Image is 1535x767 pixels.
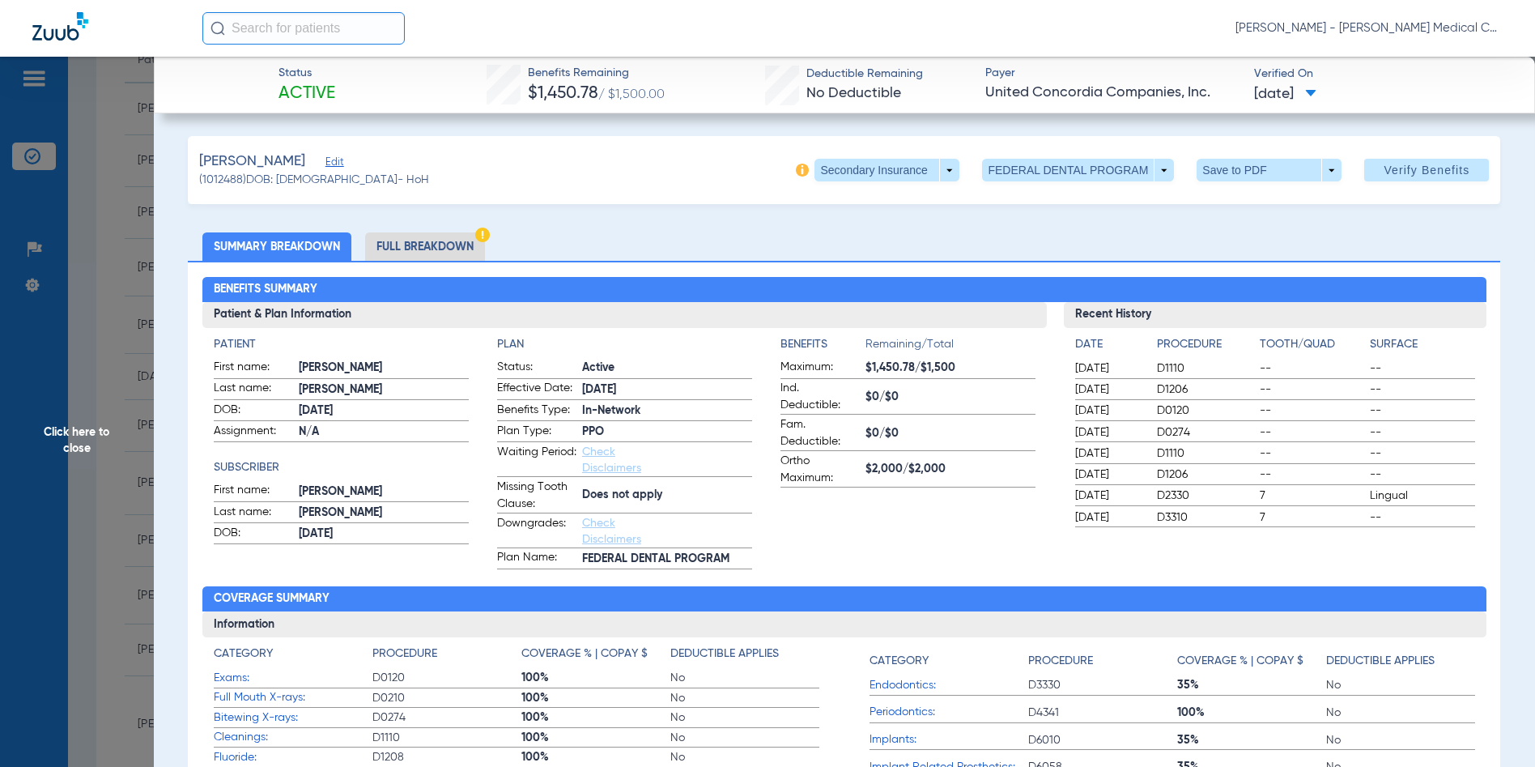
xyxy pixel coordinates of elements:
[214,646,273,663] h4: Category
[1370,360,1475,377] span: --
[279,83,335,105] span: Active
[582,551,752,568] span: FEDERAL DENTAL PROGRAM
[985,83,1239,103] span: United Concordia Companies, Inc.
[780,336,865,359] app-breakdown-title: Benefits
[1075,467,1143,483] span: [DATE]
[1454,689,1535,767] iframe: Chat Widget
[214,525,293,544] span: DOB:
[1177,732,1326,748] span: 35%
[1254,66,1508,83] span: Verified On
[780,380,860,414] span: Ind. Deductible:
[1370,336,1475,353] h4: Surface
[598,88,665,101] span: / $1,500.00
[1075,509,1143,526] span: [DATE]
[202,12,405,45] input: Search for patients
[1260,445,1365,462] span: --
[1177,677,1326,693] span: 35%
[202,277,1486,303] h2: Benefits Summary
[214,749,372,766] span: Fluoride:
[1326,653,1435,670] h4: Deductible Applies
[1260,336,1365,359] app-breakdown-title: Tooth/Quad
[1370,381,1475,398] span: --
[1028,732,1177,748] span: D6010
[497,444,576,476] span: Waiting Period:
[1075,445,1143,462] span: [DATE]
[372,709,521,726] span: D0274
[497,336,752,353] h4: Plan
[497,479,576,513] span: Missing Tooth Clause:
[1075,403,1143,419] span: [DATE]
[214,689,372,706] span: Full Mouth X-rays:
[1177,705,1326,721] span: 100%
[1177,653,1303,670] h4: Coverage % | Copay $
[1260,509,1365,526] span: 7
[299,381,469,398] span: [PERSON_NAME]
[1370,403,1475,419] span: --
[521,670,670,686] span: 100%
[1157,488,1254,504] span: D2330
[870,653,929,670] h4: Category
[806,66,923,83] span: Deductible Remaining
[497,380,576,399] span: Effective Date:
[1197,159,1342,181] button: Save to PDF
[214,709,372,727] span: Bitewing X-rays:
[670,646,779,663] h4: Deductible Applies
[1157,403,1254,419] span: D0120
[521,730,670,746] span: 100%
[1157,467,1254,483] span: D1206
[582,360,752,377] span: Active
[870,646,1028,675] app-breakdown-title: Category
[497,359,576,378] span: Status:
[372,646,521,668] app-breakdown-title: Procedure
[202,586,1486,612] h2: Coverage Summary
[521,709,670,726] span: 100%
[865,336,1035,359] span: Remaining/Total
[372,730,521,746] span: D1110
[521,646,670,668] app-breakdown-title: Coverage % | Copay $
[1064,302,1486,328] h3: Recent History
[372,646,437,663] h4: Procedure
[1370,509,1475,526] span: --
[521,749,670,765] span: 100%
[1075,336,1143,353] h4: Date
[806,86,901,100] span: No Deductible
[780,359,860,378] span: Maximum:
[865,461,1035,478] span: $2,000/$2,000
[214,380,293,399] span: Last name:
[1260,467,1365,483] span: --
[1177,646,1326,675] app-breakdown-title: Coverage % | Copay $
[1028,677,1177,693] span: D3330
[582,446,641,474] a: Check Disclaimers
[214,336,469,353] h4: Patient
[1028,646,1177,675] app-breakdown-title: Procedure
[1384,164,1469,177] span: Verify Benefits
[1370,467,1475,483] span: --
[670,690,819,706] span: No
[582,381,752,398] span: [DATE]
[528,85,598,102] span: $1,450.78
[1260,381,1365,398] span: --
[1157,360,1254,377] span: D1110
[982,159,1174,181] button: FEDERAL DENTAL PROGRAM
[670,730,819,746] span: No
[1075,424,1143,441] span: [DATE]
[814,159,959,181] button: Secondary Insurance
[214,729,372,746] span: Cleanings:
[1370,488,1475,504] span: Lingual
[521,690,670,706] span: 100%
[1260,424,1365,441] span: --
[214,670,372,687] span: Exams:
[1364,159,1489,181] button: Verify Benefits
[865,360,1035,377] span: $1,450.78/$1,500
[670,709,819,726] span: No
[202,232,351,261] li: Summary Breakdown
[1260,360,1365,377] span: --
[299,484,469,501] span: [PERSON_NAME]
[985,65,1239,82] span: Payer
[279,65,335,82] span: Status
[214,504,293,523] span: Last name:
[582,403,752,420] span: In-Network
[214,359,293,378] span: First name:
[796,164,809,177] img: info-icon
